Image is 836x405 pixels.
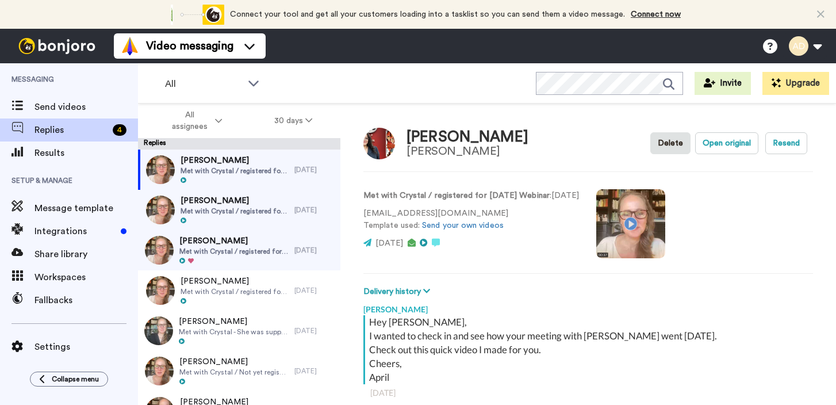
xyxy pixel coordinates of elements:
span: All assignees [166,109,213,132]
div: [DATE] [294,326,335,335]
img: 50db76de-8f74-484b-afad-6011904638c0-thumb.jpg [146,155,175,184]
img: Image of Farica Woods [363,128,395,159]
div: 4 [113,124,126,136]
span: Settings [34,340,138,354]
button: Open original [695,132,758,154]
a: [PERSON_NAME]Met with Crystal - She was supposed to have the FITO call with you but switched over... [138,311,340,351]
img: vm-color.svg [121,37,139,55]
span: Workspaces [34,270,138,284]
img: bj-logo-header-white.svg [14,38,100,54]
button: Delivery history [363,285,434,298]
div: [DATE] [294,286,335,295]
a: [PERSON_NAME]Met with Crystal / Not yet registered for the Webinar, she attended the recent HFTS[... [138,351,340,391]
strong: Met with Crystal / registered for [DATE] Webinar [363,192,550,200]
img: 5e59ab0f-63be-4584-a711-d5e511edaa6c-thumb.jpg [145,236,174,265]
div: [PERSON_NAME] [407,129,528,146]
button: Upgrade [762,72,829,95]
button: Invite [695,72,751,95]
span: Fallbacks [34,293,138,307]
div: [PERSON_NAME] [407,145,528,158]
div: [DATE] [294,366,335,376]
img: d54e5830-8377-4b70-999b-61ebe7063896-thumb.jpg [144,316,173,345]
span: Integrations [34,224,116,238]
span: Met with Crystal / registered for [DATE] Webinar - she attended past HFTS workshops and 3 webinars [179,247,289,256]
span: Collapse menu [52,375,99,384]
a: [PERSON_NAME]Met with Crystal / registered for [DATE] Webinar - she attended past HFTS workshops ... [138,230,340,270]
img: fe010895-97fd-4faa-94f8-ad6b7ffed10a-thumb.jpg [146,276,175,305]
span: [PERSON_NAME] [181,155,289,166]
div: [DATE] [294,246,335,255]
span: [PERSON_NAME] [181,195,289,207]
button: 30 days [248,110,339,131]
span: Met with Crystal / Not yet registered for the Webinar, she attended the recent HFTS [179,368,289,377]
div: [DATE] [294,205,335,215]
span: Met with Crystal / registered for [DATE] Webinar [181,287,289,296]
div: [DATE] [370,387,806,399]
button: All assignees [140,105,248,137]
p: : [DATE] [363,190,579,202]
span: Video messaging [146,38,233,54]
a: Send your own videos [422,221,504,230]
span: Connect your tool and get all your customers loading into a tasklist so you can send them a video... [230,10,625,18]
a: [PERSON_NAME]Met with Crystal / registered for [DATE] Webinar[DATE] [138,190,340,230]
div: [PERSON_NAME] [363,298,813,315]
span: [PERSON_NAME] [179,316,289,327]
div: [DATE] [294,165,335,174]
button: Delete [650,132,691,154]
span: Results [34,146,138,160]
div: Replies [138,138,340,150]
span: Message template [34,201,138,215]
span: Replies [34,123,108,137]
span: All [165,77,242,91]
a: [PERSON_NAME]Met with Crystal / registered for [DATE] Webinar[DATE] [138,150,340,190]
span: Send videos [34,100,138,114]
span: [PERSON_NAME] [179,356,289,368]
button: Resend [765,132,807,154]
span: Met with Crystal / registered for [DATE] Webinar [181,166,289,175]
span: [PERSON_NAME] [181,276,289,287]
span: Met with Crystal - She was supposed to have the FITO call with you but switched over to Crystal (... [179,327,289,337]
p: [EMAIL_ADDRESS][DOMAIN_NAME] Template used: [363,208,579,232]
div: animation [161,5,224,25]
a: Connect now [631,10,681,18]
div: Hey [PERSON_NAME], I wanted to check in and see how your meeting with [PERSON_NAME] went [DATE]. ... [369,315,810,384]
a: [PERSON_NAME]Met with Crystal / registered for [DATE] Webinar[DATE] [138,270,340,311]
span: Met with Crystal / registered for [DATE] Webinar [181,207,289,216]
img: 04d5686a-c9bc-45b6-9603-5411e820abd3-thumb.jpg [146,196,175,224]
span: [DATE] [375,239,403,247]
span: [PERSON_NAME] [179,235,289,247]
span: Share library [34,247,138,261]
img: fa0ad607-b7a8-497a-bb3e-6123940cdb18-thumb.jpg [145,357,174,385]
button: Collapse menu [30,372,108,387]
